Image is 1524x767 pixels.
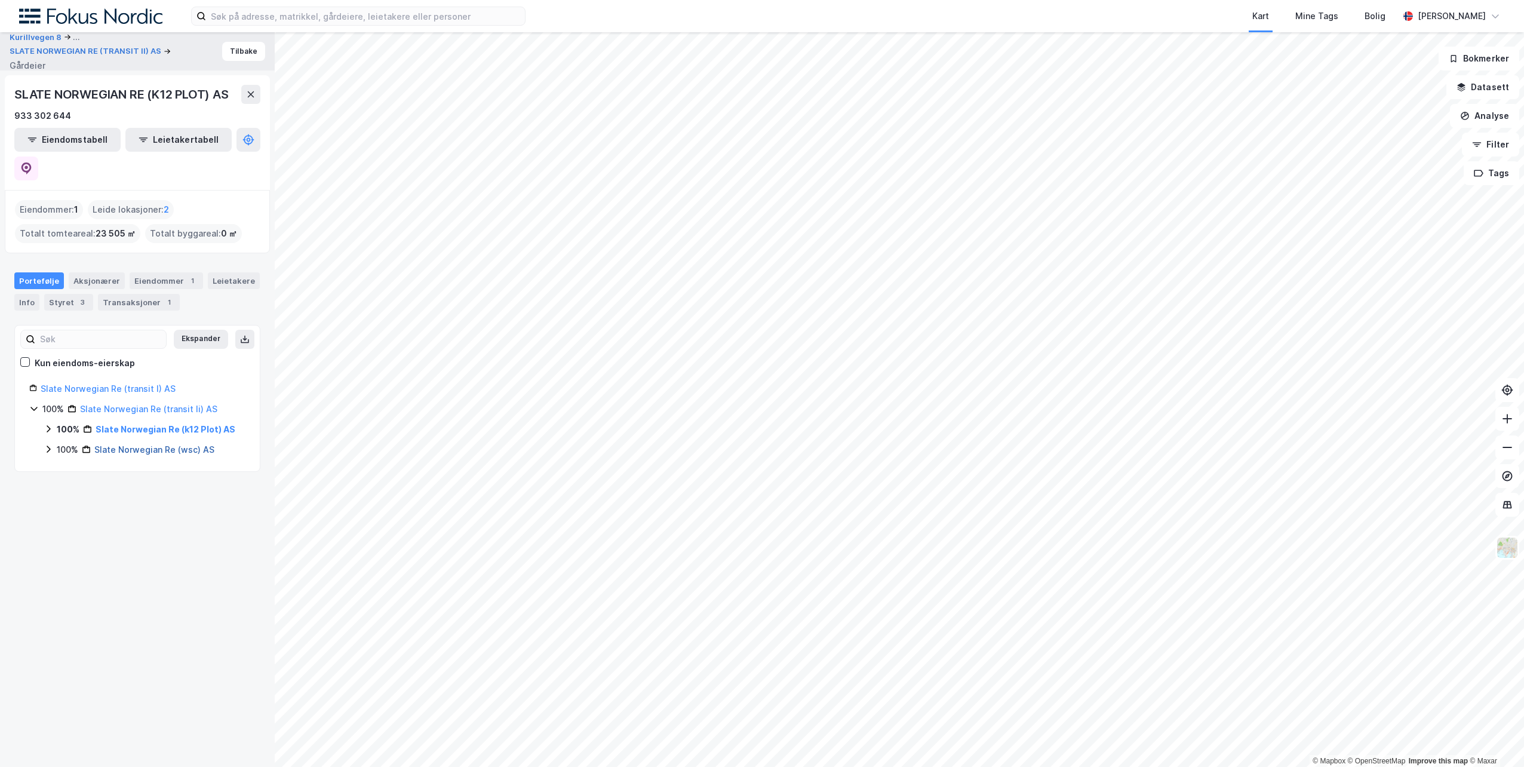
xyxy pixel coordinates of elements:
span: 2 [164,203,169,217]
div: 1 [163,296,175,308]
button: SLATE NORWEGIAN RE (TRANSIT II) AS [10,45,164,57]
button: Analyse [1450,104,1519,128]
button: Filter [1462,133,1519,157]
button: Ekspander [174,330,228,349]
div: 1 [186,275,198,287]
button: Kurillvegen 8 [10,30,64,44]
span: 0 ㎡ [221,226,237,241]
div: Eiendommer : [15,200,83,219]
div: Eiendommer [130,272,203,289]
div: Mine Tags [1295,9,1338,23]
div: Aksjonærer [69,272,125,289]
a: Slate Norwegian Re (wsc) AS [94,444,214,455]
a: OpenStreetMap [1348,757,1406,765]
div: ... [73,30,80,44]
div: Bolig [1365,9,1385,23]
div: Portefølje [14,272,64,289]
a: Improve this map [1409,757,1468,765]
input: Søk [35,330,166,348]
div: Transaksjoner [98,294,180,311]
a: Slate Norwegian Re (transit Ii) AS [80,404,217,414]
div: Totalt byggareal : [145,224,242,243]
div: Styret [44,294,93,311]
button: Tags [1464,161,1519,185]
div: 933 302 644 [14,109,71,123]
button: Tilbake [222,42,265,61]
div: 3 [76,296,88,308]
div: Kart [1252,9,1269,23]
input: Søk på adresse, matrikkel, gårdeiere, leietakere eller personer [206,7,525,25]
img: Z [1496,536,1519,559]
div: [PERSON_NAME] [1418,9,1486,23]
span: 23 505 ㎡ [96,226,136,241]
img: fokus-nordic-logo.8a93422641609758e4ac.png [19,8,162,24]
button: Eiendomstabell [14,128,121,152]
div: Kun eiendoms-eierskap [35,356,135,370]
div: Kontrollprogram for chat [1464,710,1524,767]
a: Slate Norwegian Re (k12 Plot) AS [96,424,235,434]
span: 1 [74,203,78,217]
div: Totalt tomteareal : [15,224,140,243]
button: Datasett [1446,75,1519,99]
div: Leide lokasjoner : [88,200,174,219]
div: 100% [42,402,64,416]
div: Leietakere [208,272,260,289]
div: 100% [57,443,78,457]
a: Slate Norwegian Re (transit I) AS [41,383,176,394]
div: Gårdeier [10,59,45,73]
button: Leietakertabell [125,128,232,152]
div: Info [14,294,39,311]
iframe: Chat Widget [1464,710,1524,767]
button: Bokmerker [1439,47,1519,70]
a: Mapbox [1313,757,1345,765]
div: 100% [57,422,79,437]
div: SLATE NORWEGIAN RE (K12 PLOT) AS [14,85,231,104]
